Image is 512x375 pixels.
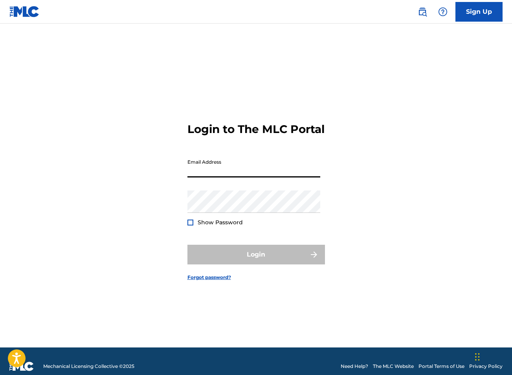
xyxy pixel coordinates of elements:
img: help [438,7,448,17]
a: Need Help? [341,363,368,370]
iframe: Chat Widget [473,337,512,375]
img: MLC Logo [9,6,40,17]
a: Privacy Policy [469,363,503,370]
img: logo [9,362,34,371]
span: Mechanical Licensing Collective © 2025 [43,363,134,370]
div: Help [435,4,451,20]
a: Portal Terms of Use [418,363,464,370]
span: Show Password [198,219,243,226]
a: Sign Up [455,2,503,22]
a: Public Search [415,4,430,20]
img: search [418,7,427,17]
a: Forgot password? [187,274,231,281]
h3: Login to The MLC Portal [187,122,325,136]
div: Drag [475,345,480,369]
a: The MLC Website [373,363,414,370]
